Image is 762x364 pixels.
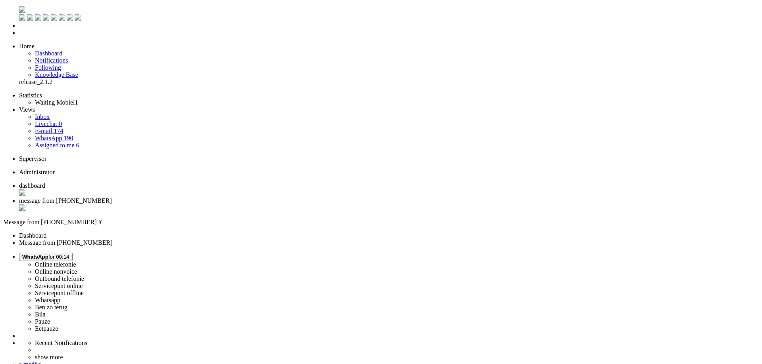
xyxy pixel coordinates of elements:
[35,135,62,141] span: WhatsApp
[19,253,759,332] li: WhatsAppfor 00:14 Online telefonieOnline nonvoiceOutbound telefonieServicepunt onlineServicepunt ...
[75,14,81,21] img: ic_m_settings_white.svg
[59,120,62,127] span: 0
[22,254,69,260] span: for 00:14
[19,189,25,196] img: ic_close.svg
[19,7,25,14] a: Omnidesk
[19,22,759,29] li: Dashboard menu
[35,128,52,134] span: E-mail
[35,128,63,134] a: E-mail 174
[35,120,62,127] a: Livechat 0
[63,135,73,141] span: 190
[3,219,97,225] span: Message from [PHONE_NUMBER]
[19,197,112,204] span: message from [PHONE_NUMBER]
[35,304,67,311] label: Ben zo terug
[35,14,41,21] img: ic_m_inbox.svg
[76,142,79,149] span: 6
[35,261,76,268] label: Online telefonie
[54,128,63,134] span: 174
[35,57,68,64] span: Notifications
[35,135,73,141] a: WhatsApp 190
[51,14,57,21] img: ic_m_stats.svg
[35,290,84,296] label: Servicepunt offline
[19,232,759,239] li: Dashboard
[19,182,45,189] span: dashboard
[19,106,759,113] li: Views
[35,325,58,332] label: Eetpauze
[35,339,759,347] li: Recent Notifications
[35,318,50,325] label: Pauze
[35,268,77,275] label: Online nonvoice
[19,6,25,13] img: flow_omnibird.svg
[43,14,49,21] img: ic_m_inbox_white.svg
[19,169,759,176] li: Administrator
[35,142,79,149] a: Assigned to me 6
[67,14,73,21] img: ic_m_settings.svg
[19,182,759,197] li: Dashboard
[35,71,78,78] a: Knowledge base
[35,50,62,57] span: Dashboard
[35,99,78,106] a: Waiting Mobiel
[35,64,61,71] a: Following
[3,6,759,36] ul: Menu
[27,14,33,21] img: ic_m_dashboard_white.svg
[35,142,75,149] span: Assigned to me
[35,354,63,360] a: show more
[19,253,73,261] button: WhatsAppfor 00:14
[35,57,68,64] a: Notifications menu item
[35,50,62,57] a: Dashboard menu item
[35,120,57,127] span: Livechat
[19,78,52,85] span: release_2.1.2
[19,43,759,50] li: Home menu item
[35,71,78,78] span: Knowledge Base
[19,204,25,211] img: ic_close.svg
[19,92,759,99] li: Statistics
[3,43,759,86] ul: dashboard menu items
[19,155,759,162] li: Supervisor
[35,311,46,318] label: Bila
[35,275,84,282] label: Outbound telefonie
[19,197,759,212] li: 14738
[22,254,48,260] span: WhatsApp
[3,3,116,17] body: Rich Text Area. Press ALT-0 for help.
[19,239,759,246] li: Message from [PHONE_NUMBER]
[75,99,78,106] span: 1
[35,282,83,289] label: Servicepunt online
[35,113,50,120] a: Inbox
[19,204,759,212] div: Close tab
[98,219,102,225] i: X
[19,29,759,36] li: Tickets menu
[19,14,25,21] img: ic_m_dashboard.svg
[59,14,65,21] img: ic_m_stats_white.svg
[19,189,759,197] div: Close tab
[35,297,60,303] label: Whatsapp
